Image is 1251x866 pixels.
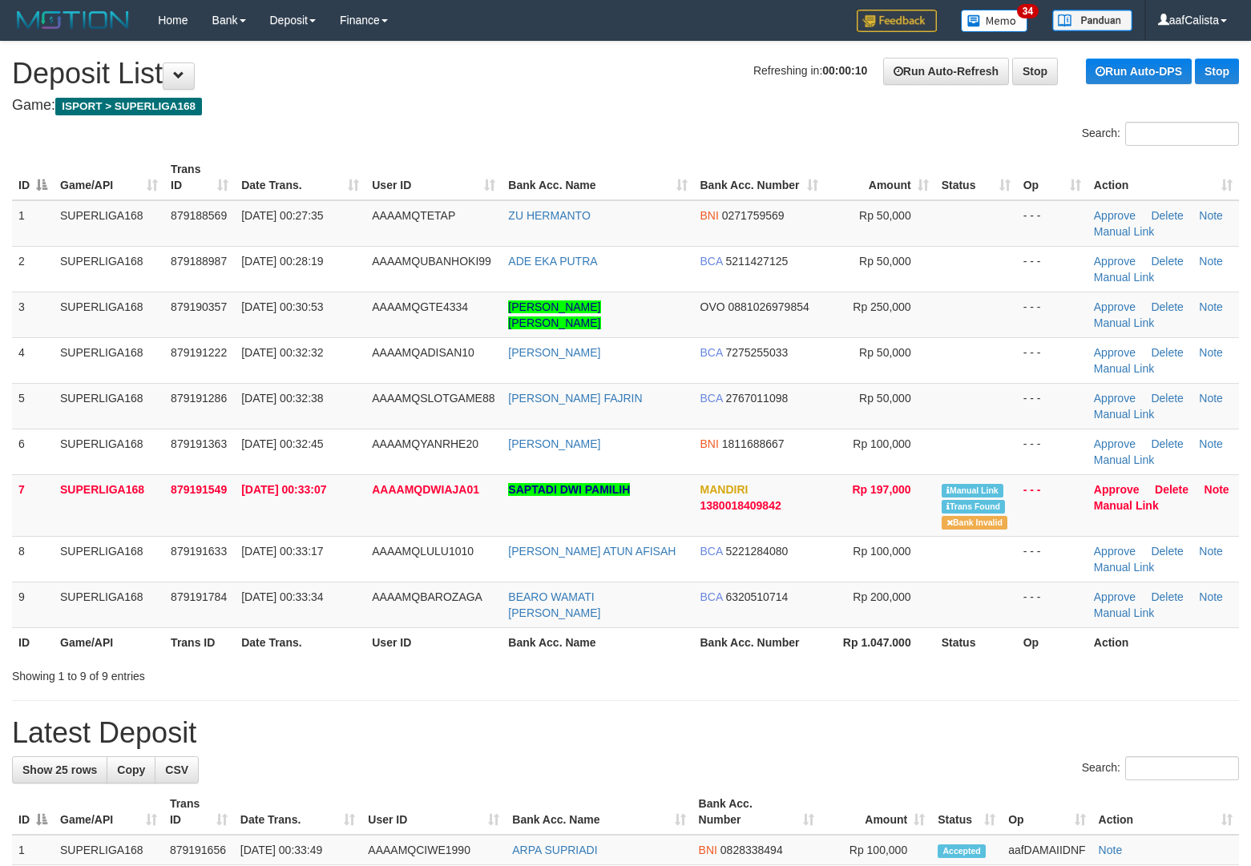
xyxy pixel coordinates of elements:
[508,545,676,558] a: [PERSON_NAME] ATUN AFISAH
[1088,627,1239,657] th: Action
[1052,10,1132,31] img: panduan.png
[12,627,54,657] th: ID
[365,155,502,200] th: User ID: activate to sort column ascending
[165,763,188,776] span: CSV
[164,155,235,200] th: Trans ID: activate to sort column ascending
[1094,545,1136,558] a: Approve
[241,300,323,313] span: [DATE] 00:30:53
[1151,437,1183,450] a: Delete
[12,789,54,835] th: ID: activate to sort column descending
[54,383,164,429] td: SUPERLIGA168
[372,209,455,222] span: AAAAMQTETAP
[54,835,163,865] td: SUPERLIGA168
[12,429,54,474] td: 6
[728,300,809,313] span: Copy 0881026979854 to clipboard
[372,590,482,603] span: AAAAMQBAROZAGA
[1017,246,1088,292] td: - - -
[1094,483,1140,496] a: Approve
[1151,209,1183,222] a: Delete
[1094,499,1159,512] a: Manual Link
[859,346,911,359] span: Rp 50,000
[1199,437,1223,450] a: Note
[700,209,719,222] span: BNI
[512,844,597,856] a: ARPA SUPRIADI
[372,255,491,268] span: AAAAMQUBANHOKI99
[54,582,164,627] td: SUPERLIGA168
[163,835,234,865] td: 879191656
[1094,392,1136,405] a: Approve
[1155,483,1188,496] a: Delete
[1017,155,1088,200] th: Op: activate to sort column ascending
[54,155,164,200] th: Game/API: activate to sort column ascending
[54,789,163,835] th: Game/API: activate to sort column ascending
[54,474,164,536] td: SUPERLIGA168
[1199,255,1223,268] a: Note
[1094,271,1155,284] a: Manual Link
[1082,756,1239,780] label: Search:
[171,437,227,450] span: 879191363
[508,255,597,268] a: ADE EKA PUTRA
[12,200,54,247] td: 1
[241,346,323,359] span: [DATE] 00:32:32
[935,627,1017,657] th: Status
[12,474,54,536] td: 7
[859,392,911,405] span: Rp 50,000
[1151,346,1183,359] a: Delete
[1094,346,1136,359] a: Approve
[1017,383,1088,429] td: - - -
[1094,408,1155,421] a: Manual Link
[241,209,323,222] span: [DATE] 00:27:35
[942,516,1007,530] span: Bank is not match
[241,545,323,558] span: [DATE] 00:33:17
[372,392,494,405] span: AAAAMQSLOTGAME88
[700,499,781,512] span: Copy 1380018409842 to clipboard
[1017,429,1088,474] td: - - -
[508,437,600,450] a: [PERSON_NAME]
[1199,590,1223,603] a: Note
[54,292,164,337] td: SUPERLIGA168
[1094,209,1136,222] a: Approve
[241,483,326,496] span: [DATE] 00:33:07
[931,789,1002,835] th: Status: activate to sort column ascending
[1086,58,1192,84] a: Run Auto-DPS
[725,392,788,405] span: Copy 2767011098 to clipboard
[942,484,1003,497] span: Manually Linked
[821,789,931,835] th: Amount: activate to sort column ascending
[241,255,323,268] span: [DATE] 00:28:19
[694,627,825,657] th: Bank Acc. Number
[1082,122,1239,146] label: Search:
[853,437,910,450] span: Rp 100,000
[1088,155,1239,200] th: Action: activate to sort column ascending
[1199,300,1223,313] a: Note
[700,437,719,450] span: BNI
[241,392,323,405] span: [DATE] 00:32:38
[857,10,937,32] img: Feedback.jpg
[700,590,723,603] span: BCA
[1199,346,1223,359] a: Note
[1092,789,1239,835] th: Action: activate to sort column ascending
[1199,209,1223,222] a: Note
[54,536,164,582] td: SUPERLIGA168
[1205,483,1229,496] a: Note
[700,483,749,496] span: MANDIRI
[117,763,145,776] span: Copy
[12,717,1239,749] h1: Latest Deposit
[372,483,479,496] span: AAAAMQDWIAJA01
[1094,316,1155,329] a: Manual Link
[1094,255,1136,268] a: Approve
[12,662,509,684] div: Showing 1 to 9 of 9 entries
[935,155,1017,200] th: Status: activate to sort column ascending
[1151,545,1183,558] a: Delete
[234,835,361,865] td: [DATE] 00:33:49
[171,209,227,222] span: 879188569
[692,789,821,835] th: Bank Acc. Number: activate to sort column ascending
[1199,392,1223,405] a: Note
[12,155,54,200] th: ID: activate to sort column descending
[1151,255,1183,268] a: Delete
[700,255,723,268] span: BCA
[372,437,478,450] span: AAAAMQYANRHE20
[725,255,788,268] span: Copy 5211427125 to clipboard
[1151,300,1183,313] a: Delete
[12,292,54,337] td: 3
[853,545,910,558] span: Rp 100,000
